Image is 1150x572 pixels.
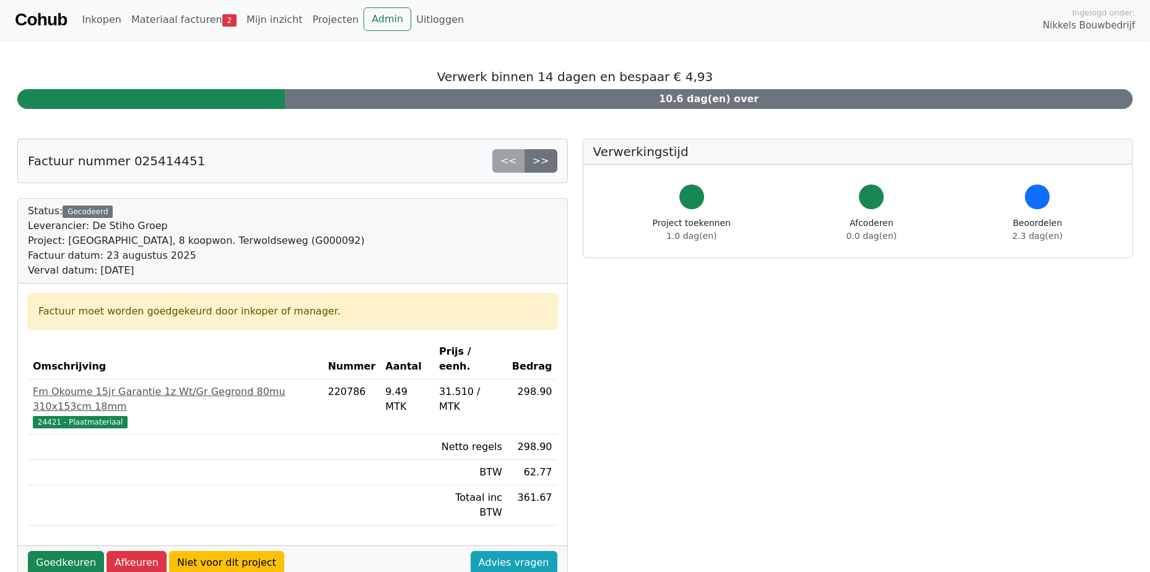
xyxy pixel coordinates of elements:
div: 10.6 dag(en) over [285,89,1133,109]
a: Inkopen [77,7,126,32]
div: Factuur datum: 23 augustus 2025 [28,248,365,263]
span: 2 [222,14,237,27]
th: Prijs / eenh. [434,339,507,379]
th: Nummer [323,339,380,379]
div: Verval datum: [DATE] [28,263,365,278]
span: Nikkels Bouwbedrijf [1043,19,1135,33]
a: Fm Okoume 15jr Garantie 1z Wt/Gr Gegrond 80mu 310x153cm 18mm24421 - Plaatmateriaal [33,384,318,429]
h5: Factuur nummer 025414451 [28,154,205,168]
div: Fm Okoume 15jr Garantie 1z Wt/Gr Gegrond 80mu 310x153cm 18mm [33,384,318,414]
td: Totaal inc BTW [434,485,507,526]
div: Status: [28,204,365,278]
div: Project: [GEOGRAPHIC_DATA], 8 koopwon. Terwoldseweg (G000092) [28,233,365,248]
div: Factuur moet worden goedgekeurd door inkoper of manager. [38,304,547,319]
a: >> [525,149,557,173]
div: Beoordelen [1013,217,1063,243]
td: 298.90 [507,379,557,435]
div: 31.510 / MTK [439,384,502,414]
a: Cohub [15,5,67,35]
th: Omschrijving [28,339,323,379]
td: BTW [434,460,507,485]
h5: Verwerk binnen 14 dagen en bespaar € 4,93 [17,69,1133,84]
div: Afcoderen [847,217,897,243]
span: 24421 - Plaatmateriaal [33,416,128,428]
div: Leverancier: De Stiho Groep [28,219,365,233]
td: 62.77 [507,460,557,485]
th: Bedrag [507,339,557,379]
td: 298.90 [507,435,557,460]
div: Project toekennen [653,217,731,243]
div: 9.49 MTK [385,384,429,414]
h5: Verwerkingstijd [593,144,1123,159]
span: 2.3 dag(en) [1013,231,1063,241]
td: 361.67 [507,485,557,526]
th: Aantal [380,339,434,379]
span: Ingelogd onder: [1072,7,1135,19]
td: 220786 [323,379,380,435]
span: 0.0 dag(en) [847,231,897,241]
a: Uitloggen [411,7,469,32]
div: Gecodeerd [63,206,113,218]
a: Mijn inzicht [242,7,308,32]
a: Admin [364,7,411,31]
a: Projecten [307,7,364,32]
a: Materiaal facturen2 [126,7,242,32]
span: 1.0 dag(en) [666,231,717,241]
td: Netto regels [434,435,507,460]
